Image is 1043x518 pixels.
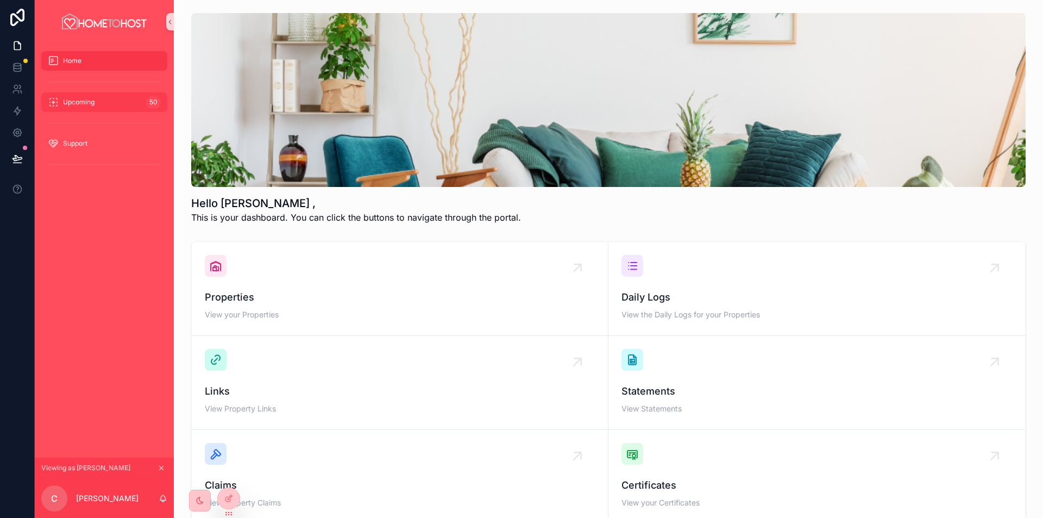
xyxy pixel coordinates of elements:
[63,57,81,65] span: Home
[205,478,595,493] span: Claims
[205,290,595,305] span: Properties
[608,336,1025,430] a: StatementsView Statements
[41,51,167,71] a: Home
[76,493,139,504] p: [PERSON_NAME]
[621,497,1012,508] span: View your Certificates
[621,403,1012,414] span: View Statements
[41,134,167,153] a: Support
[41,464,130,472] span: Viewing as [PERSON_NAME]
[192,336,608,430] a: LinksView Property Links
[63,139,87,148] span: Support
[41,92,167,112] a: Upcoming50
[191,196,521,211] h1: Hello [PERSON_NAME] ,
[205,309,595,320] span: View your Properties
[621,290,1012,305] span: Daily Logs
[192,242,608,336] a: PropertiesView your Properties
[621,384,1012,399] span: Statements
[60,13,148,30] img: App logo
[608,242,1025,336] a: Daily LogsView the Daily Logs for your Properties
[35,43,174,187] div: scrollable content
[621,309,1012,320] span: View the Daily Logs for your Properties
[621,478,1012,493] span: Certificates
[205,384,595,399] span: Links
[51,492,58,505] span: C
[205,497,595,508] span: View Property Claims
[205,403,595,414] span: View Property Links
[146,96,161,109] div: 50
[63,98,95,107] span: Upcoming
[191,211,521,224] span: This is your dashboard. You can click the buttons to navigate through the portal.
